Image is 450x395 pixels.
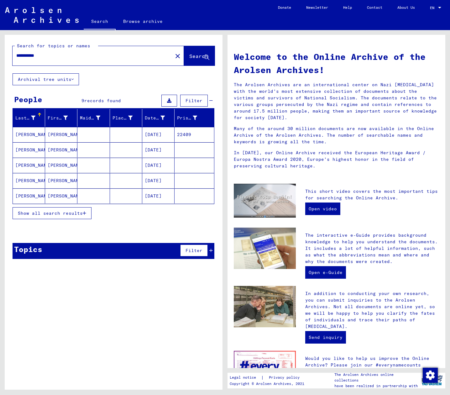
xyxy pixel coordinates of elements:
[45,109,77,127] mat-header-cell: First Name
[230,374,307,381] div: |
[234,184,296,218] img: video.jpg
[13,173,45,188] mat-cell: [PERSON_NAME]
[112,113,142,123] div: Place of Birth
[45,127,77,142] mat-cell: [PERSON_NAME]
[45,142,77,157] mat-cell: [PERSON_NAME]
[13,188,45,203] mat-cell: [PERSON_NAME]
[171,50,184,62] button: Clear
[420,372,444,388] img: yv_logo.png
[142,158,175,173] mat-cell: [DATE]
[180,245,208,256] button: Filter
[184,46,215,66] button: Search
[5,7,79,23] img: Arolsen_neg.svg
[13,109,45,127] mat-header-cell: Last Name
[13,127,45,142] mat-cell: [PERSON_NAME]
[234,286,296,327] img: inquiries.jpg
[175,109,214,127] mat-header-cell: Prisoner #
[142,173,175,188] mat-cell: [DATE]
[145,115,165,121] div: Date of Birth
[18,210,83,216] span: Show all search results
[234,125,439,145] p: Many of the around 30 million documents are now available in the Online Archive of the Arolsen Ar...
[81,98,84,103] span: 9
[305,331,346,344] a: Send inquiry
[45,173,77,188] mat-cell: [PERSON_NAME]
[142,127,175,142] mat-cell: [DATE]
[45,188,77,203] mat-cell: [PERSON_NAME]
[189,53,208,59] span: Search
[186,98,202,103] span: Filter
[305,290,439,330] p: In addition to conducting your own research, you can submit inquiries to the Arolsen Archives. No...
[305,266,346,279] a: Open e-Guide
[305,203,340,215] a: Open video
[15,113,45,123] div: Last Name
[110,109,142,127] mat-header-cell: Place of Birth
[48,115,68,121] div: First Name
[112,115,133,121] div: Place of Birth
[230,381,307,387] p: Copyright © Arolsen Archives, 2021
[13,73,79,85] button: Archival tree units
[174,52,181,60] mat-icon: close
[175,127,214,142] mat-cell: 22409
[305,188,439,201] p: This short video covers the most important tips for searching the Online Archive.
[80,115,100,121] div: Maiden Name
[230,374,261,381] a: Legal notice
[14,244,42,255] div: Topics
[142,109,175,127] mat-header-cell: Date of Birth
[116,14,170,29] a: Browse archive
[430,6,437,10] span: EN
[234,82,439,121] p: The Arolsen Archives are an international center on Nazi [MEDICAL_DATA] with the world’s most ext...
[77,109,110,127] mat-header-cell: Maiden Name
[264,374,307,381] a: Privacy policy
[142,188,175,203] mat-cell: [DATE]
[180,95,208,107] button: Filter
[15,115,35,121] div: Last Name
[14,94,42,105] div: People
[84,98,121,103] span: records found
[177,113,207,123] div: Prisoner #
[145,113,174,123] div: Date of Birth
[234,351,296,395] img: enc.jpg
[234,228,296,269] img: eguide.jpg
[334,383,418,389] p: have been realized in partnership with
[186,248,202,253] span: Filter
[84,14,116,30] a: Search
[13,207,92,219] button: Show all search results
[305,232,439,265] p: The interactive e-Guide provides background knowledge to help you understand the documents. It in...
[13,158,45,173] mat-cell: [PERSON_NAME]
[48,113,77,123] div: First Name
[142,142,175,157] mat-cell: [DATE]
[17,43,90,49] mat-label: Search for topics or names
[177,115,197,121] div: Prisoner #
[334,372,418,383] p: The Arolsen Archives online collections
[234,50,439,76] h1: Welcome to the Online Archive of the Arolsen Archives!
[13,142,45,157] mat-cell: [PERSON_NAME]
[234,150,439,169] p: In [DATE], our Online Archive received the European Heritage Award / Europa Nostra Award 2020, Eu...
[305,355,439,395] p: Would you like to help us improve the Online Archive? Please join our #everynamecounts crowdsourc...
[80,113,109,123] div: Maiden Name
[423,368,438,383] img: Change consent
[45,158,77,173] mat-cell: [PERSON_NAME]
